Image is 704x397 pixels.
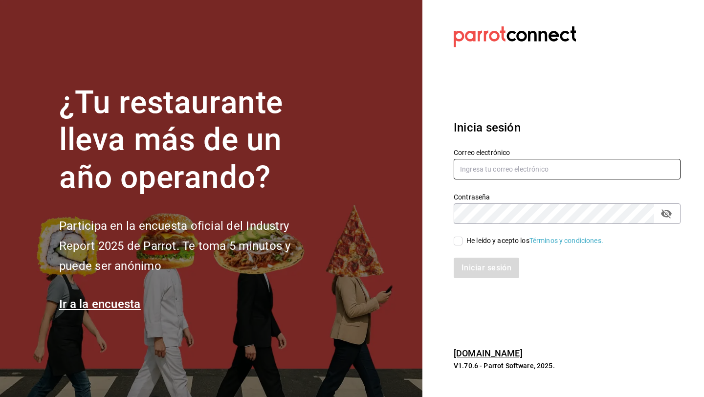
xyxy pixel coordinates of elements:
[658,205,675,222] button: passwordField
[454,159,681,179] input: Ingresa tu correo electrónico
[454,361,681,371] p: V1.70.6 - Parrot Software, 2025.
[454,193,681,200] label: Contraseña
[454,348,523,358] a: [DOMAIN_NAME]
[466,236,603,246] div: He leído y acepto los
[59,216,323,276] h2: Participa en la encuesta oficial del Industry Report 2025 de Parrot. Te toma 5 minutos y puede se...
[59,84,323,197] h1: ¿Tu restaurante lleva más de un año operando?
[529,237,603,244] a: Términos y condiciones.
[454,119,681,136] h3: Inicia sesión
[454,149,681,155] label: Correo electrónico
[59,297,141,311] a: Ir a la encuesta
